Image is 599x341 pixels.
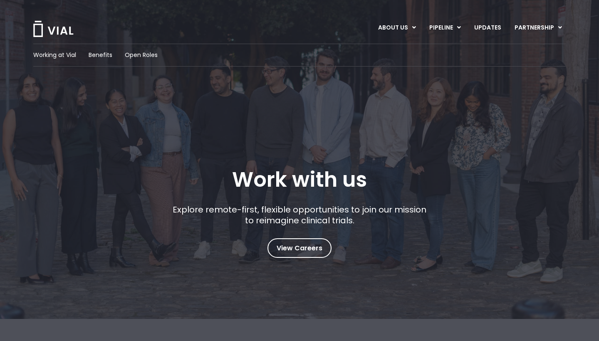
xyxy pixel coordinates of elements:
a: UPDATES [468,21,507,35]
p: Explore remote-first, flexible opportunities to join our mission to reimagine clinical trials. [170,204,430,226]
a: ABOUT USMenu Toggle [371,21,422,35]
a: Benefits [89,51,112,59]
a: Working at Vial [33,51,76,59]
a: PARTNERSHIPMenu Toggle [508,21,569,35]
h1: Work with us [232,168,367,192]
a: Open Roles [125,51,158,59]
a: PIPELINEMenu Toggle [423,21,467,35]
img: Vial Logo [32,21,74,37]
span: View Careers [277,243,322,254]
a: View Careers [267,238,332,258]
